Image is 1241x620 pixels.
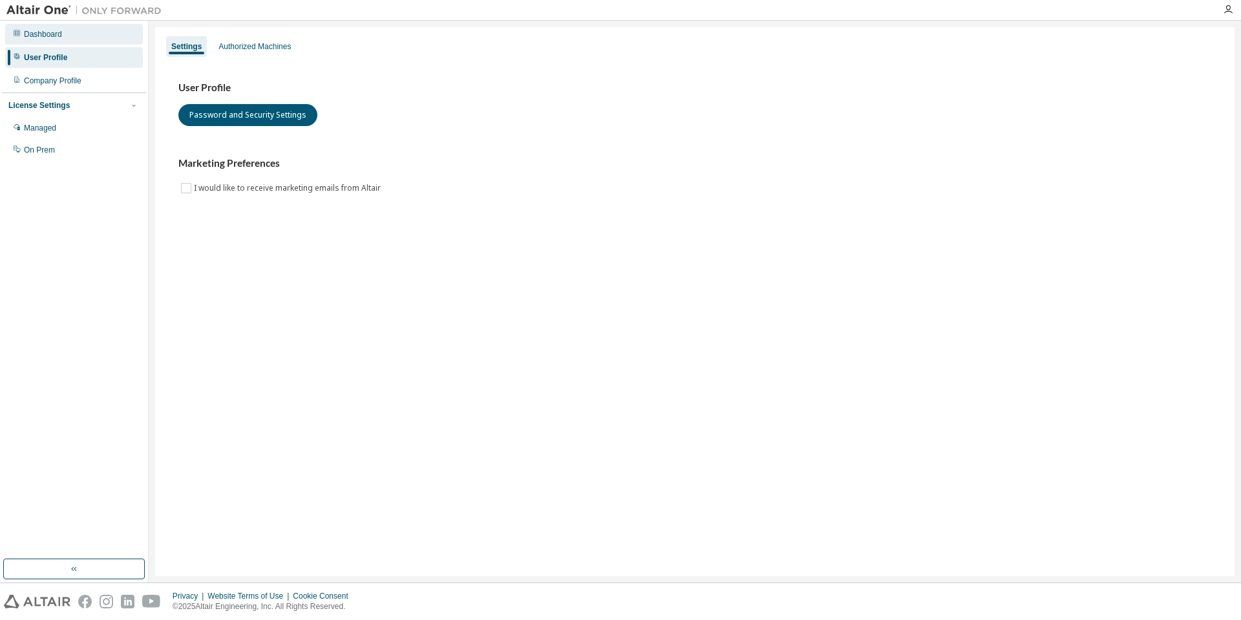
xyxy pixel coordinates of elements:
img: Altair One [6,4,168,17]
label: I would like to receive marketing emails from Altair [194,180,383,196]
div: Company Profile [24,76,81,86]
img: linkedin.svg [121,595,134,608]
div: Dashboard [24,29,62,39]
img: youtube.svg [142,595,161,608]
div: On Prem [24,145,55,155]
img: altair_logo.svg [4,595,70,608]
img: facebook.svg [78,595,92,608]
p: © 2025 Altair Engineering, Inc. All Rights Reserved. [173,601,356,612]
img: instagram.svg [100,595,113,608]
h3: Marketing Preferences [178,157,1211,170]
h3: User Profile [178,81,1211,94]
button: Password and Security Settings [178,104,317,126]
div: Settings [171,41,202,52]
div: Managed [24,123,56,133]
div: Website Terms of Use [207,591,293,601]
div: Cookie Consent [293,591,355,601]
div: Privacy [173,591,207,601]
div: User Profile [24,52,67,63]
div: License Settings [8,100,70,111]
div: Authorized Machines [218,41,291,52]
